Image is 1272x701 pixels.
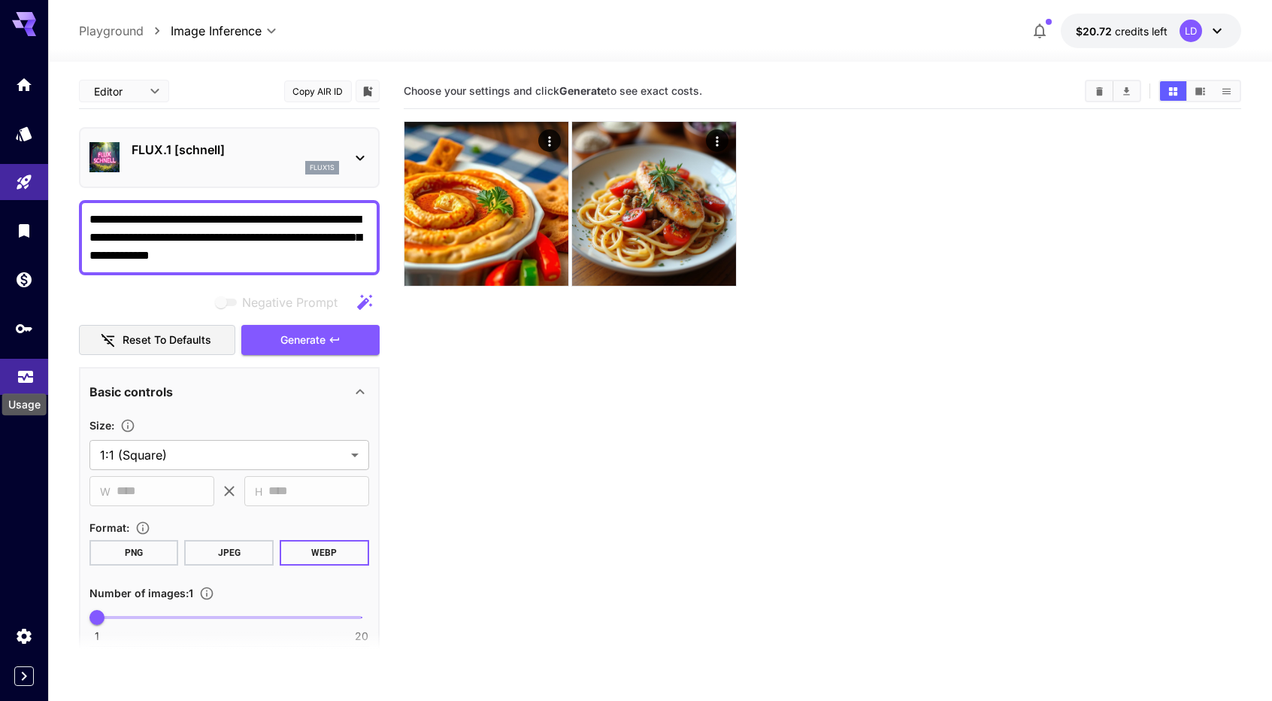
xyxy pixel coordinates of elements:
[89,383,173,401] p: Basic controls
[15,319,33,338] div: API Keys
[171,22,262,40] span: Image Inference
[89,587,193,599] span: Number of images : 1
[94,83,141,99] span: Editor
[15,221,33,240] div: Library
[15,627,33,645] div: Settings
[79,22,171,40] nav: breadcrumb
[1086,81,1113,101] button: Clear All
[79,22,144,40] a: Playground
[310,162,335,173] p: flux1s
[1187,81,1213,101] button: Show media in video view
[114,418,141,433] button: Adjust the dimensions of the generated image by specifying its width and height in pixels, or sel...
[89,521,129,534] span: Format :
[1085,80,1141,102] div: Clear AllDownload All
[89,135,369,181] div: FLUX.1 [schnell]flux1s
[89,419,114,432] span: Size :
[284,80,352,102] button: Copy AIR ID
[355,629,368,644] span: 20
[361,82,374,100] button: Add to library
[89,374,369,410] div: Basic controls
[559,84,607,97] b: Generate
[572,122,736,286] img: 2Q==
[404,84,702,97] span: Choose your settings and click to see exact costs.
[1076,25,1115,38] span: $20.72
[1113,81,1140,101] button: Download All
[1158,80,1241,102] div: Show media in grid viewShow media in video viewShow media in list view
[280,331,326,350] span: Generate
[14,666,34,686] button: Expand sidebar
[89,540,179,566] button: PNG
[17,363,35,381] div: Usage
[242,293,338,311] span: Negative Prompt
[280,540,369,566] button: WEBP
[538,129,561,152] div: Actions
[79,325,235,356] button: Reset to defaults
[1160,81,1186,101] button: Show media in grid view
[707,129,729,152] div: Actions
[100,446,345,464] span: 1:1 (Square)
[1115,25,1168,38] span: credits left
[255,483,262,500] span: H
[184,540,274,566] button: JPEG
[15,270,33,289] div: Wallet
[132,141,339,159] p: FLUX.1 [schnell]
[193,586,220,601] button: Specify how many images to generate in a single request. Each image generation will be charged se...
[241,325,380,356] button: Generate
[2,393,47,415] div: Usage
[1213,81,1240,101] button: Show media in list view
[1061,14,1241,48] button: $20.7201LD
[1076,23,1168,39] div: $20.7201
[100,483,111,500] span: W
[15,173,33,192] div: Playground
[15,124,33,143] div: Models
[129,520,156,536] button: Choose the file format for the output image.
[15,75,33,94] div: Home
[212,293,350,311] span: Negative prompts are not compatible with the selected model.
[404,122,568,286] img: Pynzqbgw0Uh8WDJv1ewoUVMc2PDAwMA87hZgofagV3muEc+KDOlw1oqoiSg2cgLwAAAA==
[1180,20,1202,42] div: LD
